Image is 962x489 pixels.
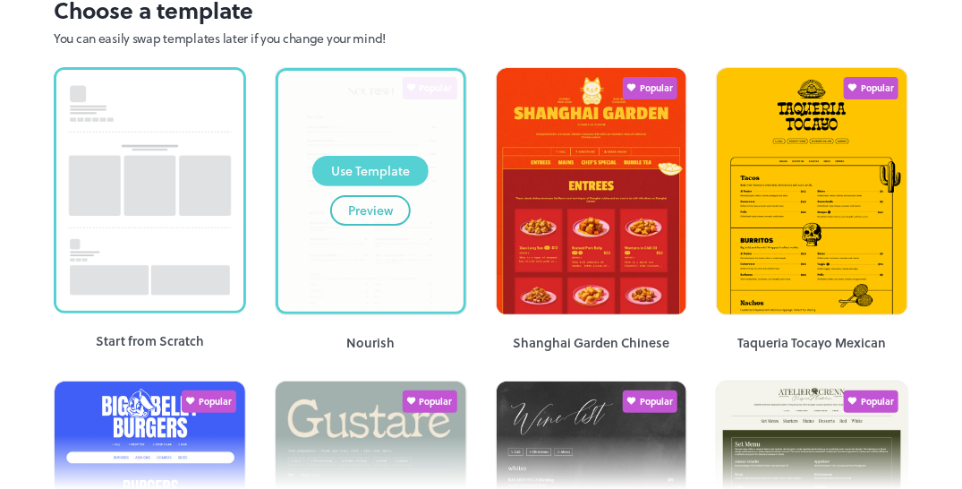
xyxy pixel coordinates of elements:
[275,333,467,352] div: Nourish
[640,82,673,93] span: Popular
[54,331,246,350] div: Start from Scratch
[717,68,907,386] img: 1681823648987xorui12b7tg.png
[420,396,453,407] span: Popular
[330,195,411,226] button: Preview
[861,396,894,407] span: Popular
[331,161,410,181] div: Use Template
[716,333,908,352] div: Taqueria Tocayo Mexican
[312,156,429,186] button: Use Template
[861,82,894,93] span: Popular
[640,396,673,407] span: Popular
[496,333,688,352] div: Shanghai Garden Chinese
[54,67,246,313] img: from-scratch-6a2dc16b.png
[54,31,908,46] p: You can easily swap templates later if you change your mind!
[199,396,232,407] span: Popular
[348,201,393,220] div: Preview
[497,68,687,386] img: 1681995309499tx08zjn78a.jpg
